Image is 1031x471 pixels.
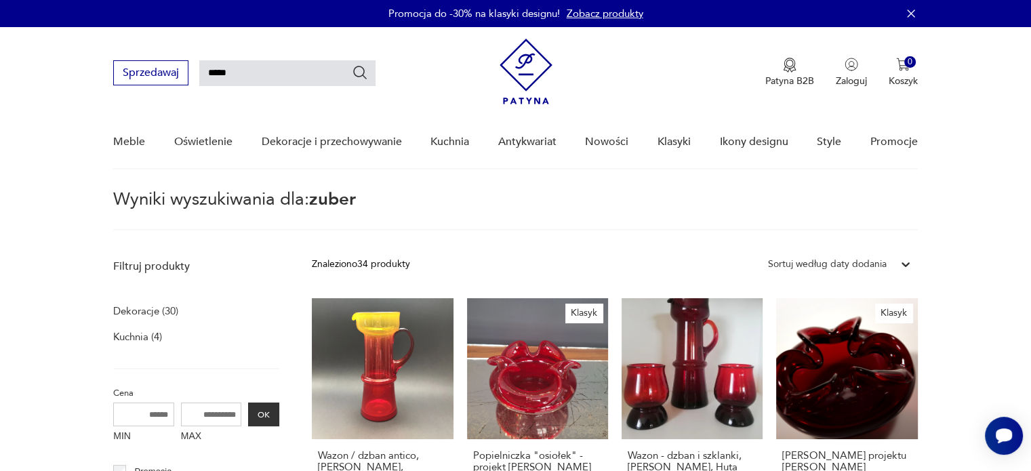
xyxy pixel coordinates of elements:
[261,116,401,168] a: Dekoracje i przechowywanie
[312,257,410,272] div: Znaleziono 34 produkty
[113,327,162,346] a: Kuchnia (4)
[783,58,796,73] img: Ikona medalu
[765,58,814,87] a: Ikona medaluPatyna B2B
[836,75,867,87] p: Zaloguj
[889,58,918,87] button: 0Koszyk
[113,302,178,321] a: Dekoracje (30)
[985,417,1023,455] iframe: Smartsupp widget button
[765,75,814,87] p: Patyna B2B
[817,116,841,168] a: Style
[845,58,858,71] img: Ikonka użytkownika
[352,64,368,81] button: Szukaj
[181,426,242,448] label: MAX
[585,116,628,168] a: Nowości
[113,69,188,79] a: Sprzedawaj
[904,56,916,68] div: 0
[174,116,233,168] a: Oświetlenie
[765,58,814,87] button: Patyna B2B
[896,58,910,71] img: Ikona koszyka
[113,386,279,401] p: Cena
[309,187,356,211] span: zuber
[113,116,145,168] a: Meble
[430,116,469,168] a: Kuchnia
[658,116,691,168] a: Klasyki
[768,257,887,272] div: Sortuj według daty dodania
[889,75,918,87] p: Koszyk
[500,39,552,104] img: Patyna - sklep z meblami i dekoracjami vintage
[719,116,788,168] a: Ikony designu
[113,259,279,274] p: Filtruj produkty
[113,426,174,448] label: MIN
[870,116,918,168] a: Promocje
[498,116,557,168] a: Antykwariat
[836,58,867,87] button: Zaloguj
[113,60,188,85] button: Sprzedawaj
[567,7,643,20] a: Zobacz produkty
[248,403,279,426] button: OK
[113,191,917,230] p: Wyniki wyszukiwania dla:
[388,7,560,20] p: Promocja do -30% na klasyki designu!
